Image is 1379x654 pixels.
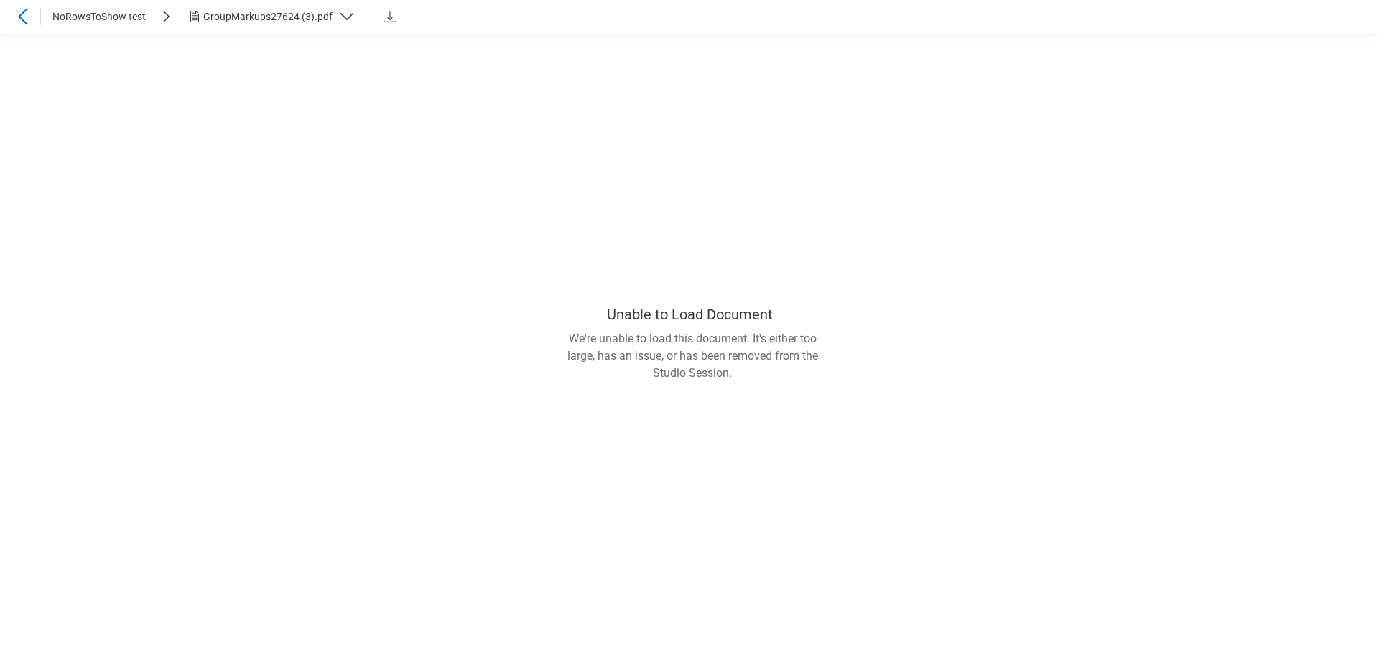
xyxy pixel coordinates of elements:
[553,330,826,382] div: We're unable to load this document. It's either too large, has an issue, or has been removed from...
[607,304,773,324] div: Unable to Load Document
[52,9,146,24] span: NoRowsToShow test
[203,9,333,24] div: GroupMarkups27624 (3).pdf
[186,5,367,28] button: GroupMarkups27624 (3).pdf
[379,5,401,28] button: Download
